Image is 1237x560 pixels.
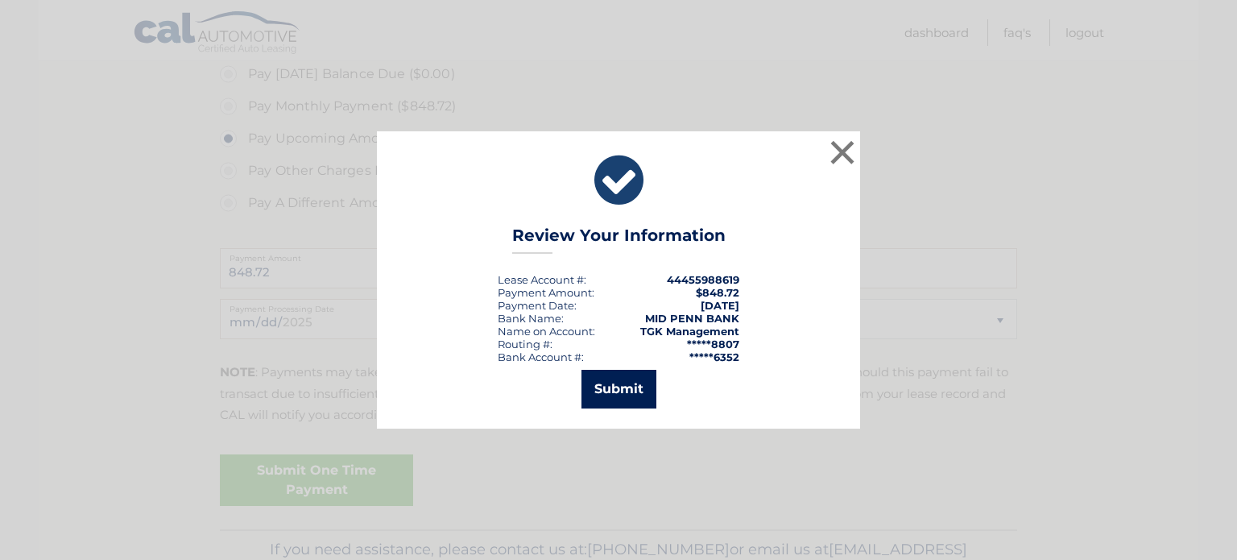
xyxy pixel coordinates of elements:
button: Submit [581,370,656,409]
div: Routing #: [498,338,552,351]
div: : [498,299,577,312]
strong: TGK Management [640,325,739,338]
span: $848.72 [696,286,739,299]
button: × [826,136,858,168]
strong: MID PENN BANK [645,312,739,325]
span: [DATE] [701,299,739,312]
div: Lease Account #: [498,273,586,286]
div: Bank Account #: [498,351,584,363]
span: Payment Date [498,299,574,312]
h3: Review Your Information [512,226,726,254]
div: Bank Name: [498,312,564,325]
strong: 44455988619 [667,273,739,286]
div: Name on Account: [498,325,595,338]
div: Payment Amount: [498,286,594,299]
